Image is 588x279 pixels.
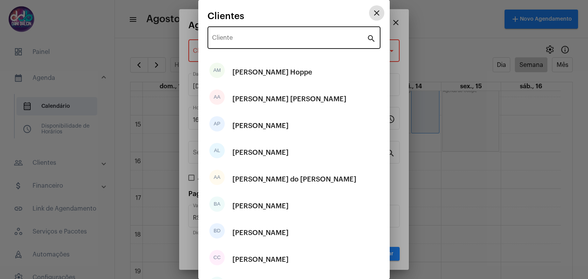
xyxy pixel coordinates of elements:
div: [PERSON_NAME] do [PERSON_NAME] [232,168,356,191]
div: [PERSON_NAME] [232,221,289,244]
div: AP [209,116,225,131]
div: [PERSON_NAME] [232,248,289,271]
div: [PERSON_NAME] Hoppe [232,61,312,84]
mat-icon: close [372,8,381,18]
div: AA [209,89,225,105]
div: [PERSON_NAME] [232,141,289,164]
span: Clientes [207,11,244,21]
input: Pesquisar cliente [212,36,367,43]
mat-icon: search [367,34,376,43]
div: AL [209,143,225,158]
div: [PERSON_NAME] [232,195,289,217]
div: BA [209,196,225,212]
div: CC [209,250,225,265]
div: BD [209,223,225,238]
div: [PERSON_NAME] [232,114,289,137]
div: AM [209,63,225,78]
div: [PERSON_NAME] [PERSON_NAME] [232,88,346,110]
div: AA [209,170,225,185]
